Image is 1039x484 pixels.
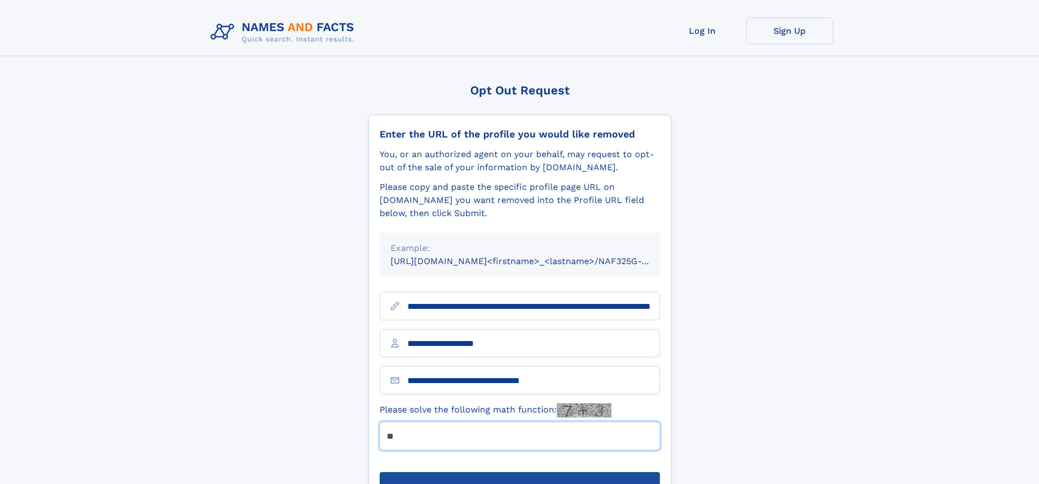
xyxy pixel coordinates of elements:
small: [URL][DOMAIN_NAME]<firstname>_<lastname>/NAF325G-xxxxxxxx [391,256,681,266]
label: Please solve the following math function: [380,403,611,417]
div: Please copy and paste the specific profile page URL on [DOMAIN_NAME] you want removed into the Pr... [380,181,660,220]
div: You, or an authorized agent on your behalf, may request to opt-out of the sale of your informatio... [380,148,660,174]
img: Logo Names and Facts [206,17,363,47]
div: Opt Out Request [368,83,671,97]
div: Enter the URL of the profile you would like removed [380,128,660,140]
div: Example: [391,242,649,255]
a: Log In [659,17,746,44]
a: Sign Up [746,17,833,44]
